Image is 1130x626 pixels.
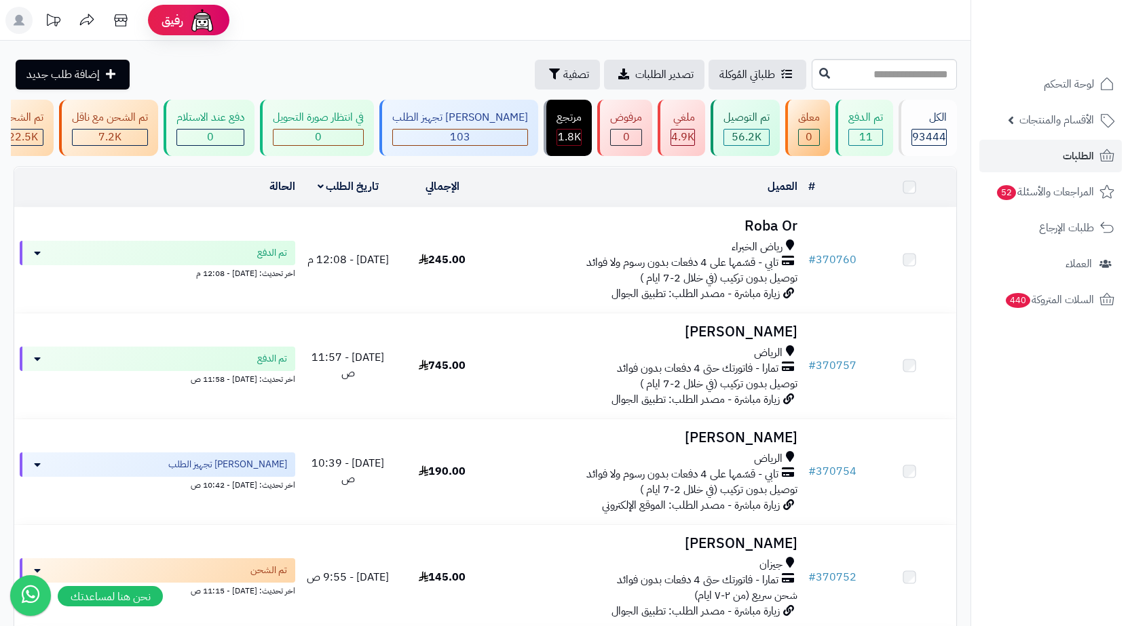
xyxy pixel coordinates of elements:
span: الطلبات [1063,146,1094,165]
span: [DATE] - 12:08 م [307,252,389,268]
span: 52 [997,185,1017,201]
a: الطلبات [979,140,1122,172]
span: تمارا - فاتورتك حتى 4 دفعات بدون فوائد [617,361,778,376]
span: 22.5K [8,129,38,145]
a: تم التوصيل 56.2K [708,100,783,156]
span: العملاء [1066,254,1092,273]
a: تم الدفع 11 [833,100,896,156]
span: 4.9K [671,129,694,145]
a: طلباتي المُوكلة [709,60,806,90]
div: تم التوصيل [723,110,770,125]
a: في انتظار صورة التحويل 0 [257,100,377,156]
span: 56.2K [732,129,761,145]
div: 22455 [3,130,43,145]
span: توصيل بدون تركيب (في خلال 2-7 ايام ) [640,270,797,286]
div: [PERSON_NAME] تجهيز الطلب [392,110,528,125]
a: # [808,178,815,195]
span: [DATE] - 11:57 ص [312,349,384,381]
div: مرتجع [557,110,582,125]
span: 190.00 [419,463,466,480]
div: 0 [274,130,363,145]
span: تابي - قسّمها على 4 دفعات بدون رسوم ولا فوائد [586,255,778,271]
span: [DATE] - 10:39 ص [312,455,384,487]
a: تاريخ الطلب [318,178,379,195]
div: 103 [393,130,527,145]
span: 103 [450,129,470,145]
span: زيارة مباشرة - مصدر الطلب: الموقع الإلكتروني [602,497,780,513]
div: 0 [799,130,819,145]
span: 0 [623,129,630,145]
a: الإجمالي [426,178,459,195]
a: #370752 [808,569,856,585]
a: العميل [768,178,797,195]
div: 1784 [557,130,581,145]
a: تصدير الطلبات [604,60,704,90]
h3: [PERSON_NAME] [495,324,797,340]
span: 1.8K [558,129,581,145]
span: زيارة مباشرة - مصدر الطلب: تطبيق الجوال [611,603,780,619]
span: 11 [859,129,873,145]
span: # [808,569,816,585]
a: لوحة التحكم [979,68,1122,100]
span: طلباتي المُوكلة [719,66,775,83]
a: تحديثات المنصة [36,7,70,37]
a: ملغي 4.9K [655,100,708,156]
span: تصفية [563,66,589,83]
span: زيارة مباشرة - مصدر الطلب: تطبيق الجوال [611,286,780,302]
div: معلق [798,110,820,125]
div: ملغي [671,110,695,125]
span: شحن سريع (من ٢-٧ ايام) [694,587,797,604]
div: اخر تحديث: [DATE] - 10:42 ص [20,477,295,491]
span: السلات المتروكة [1004,290,1094,309]
a: [PERSON_NAME] تجهيز الطلب 103 [377,100,541,156]
div: تم الشحن مع ناقل [72,110,148,125]
div: اخر تحديث: [DATE] - 12:08 م [20,265,295,279]
div: اخر تحديث: [DATE] - 11:58 ص [20,371,295,385]
a: #370754 [808,463,856,480]
span: إضافة طلب جديد [26,66,100,83]
span: 440 [1005,293,1030,309]
div: تم الدفع [848,110,883,125]
span: جيزان [759,557,783,572]
img: ai-face.png [189,7,216,34]
span: الأقسام والمنتجات [1019,111,1094,130]
div: 7223 [73,130,147,145]
a: #370757 [808,357,856,374]
div: في انتظار صورة التحويل [273,110,364,125]
a: #370760 [808,252,856,268]
a: العملاء [979,248,1122,280]
div: اخر تحديث: [DATE] - 11:15 ص [20,583,295,597]
div: 4939 [671,130,694,145]
a: الكل93444 [896,100,960,156]
div: 0 [611,130,641,145]
span: طلبات الإرجاع [1039,218,1094,237]
span: الرياض [754,345,783,361]
span: تصدير الطلبات [635,66,694,83]
div: 56241 [724,130,769,145]
h3: [PERSON_NAME] [495,536,797,551]
span: 7.2K [98,129,121,145]
a: معلق 0 [783,100,833,156]
span: تمارا - فاتورتك حتى 4 دفعات بدون فوائد [617,572,778,588]
div: تم الشحن [2,110,43,125]
div: الكل [911,110,947,125]
a: السلات المتروكة440 [979,283,1122,316]
span: 93444 [912,129,946,145]
span: رياض الخبراء [732,239,783,255]
span: لوحة التحكم [1044,75,1094,94]
img: logo-2.png [1038,10,1117,39]
a: مرفوض 0 [595,100,655,156]
div: 0 [177,130,244,145]
h3: Roba Or [495,218,797,234]
a: دفع عند الاستلام 0 [161,100,257,156]
a: الحالة [269,178,295,195]
a: طلبات الإرجاع [979,212,1122,244]
a: تم الشحن مع ناقل 7.2K [56,100,161,156]
span: 145.00 [419,569,466,585]
button: تصفية [535,60,600,90]
a: مرتجع 1.8K [541,100,595,156]
span: تم الشحن [250,564,287,577]
span: رفيق [162,12,183,28]
span: [PERSON_NAME] تجهيز الطلب [168,458,287,471]
span: 745.00 [419,357,466,374]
